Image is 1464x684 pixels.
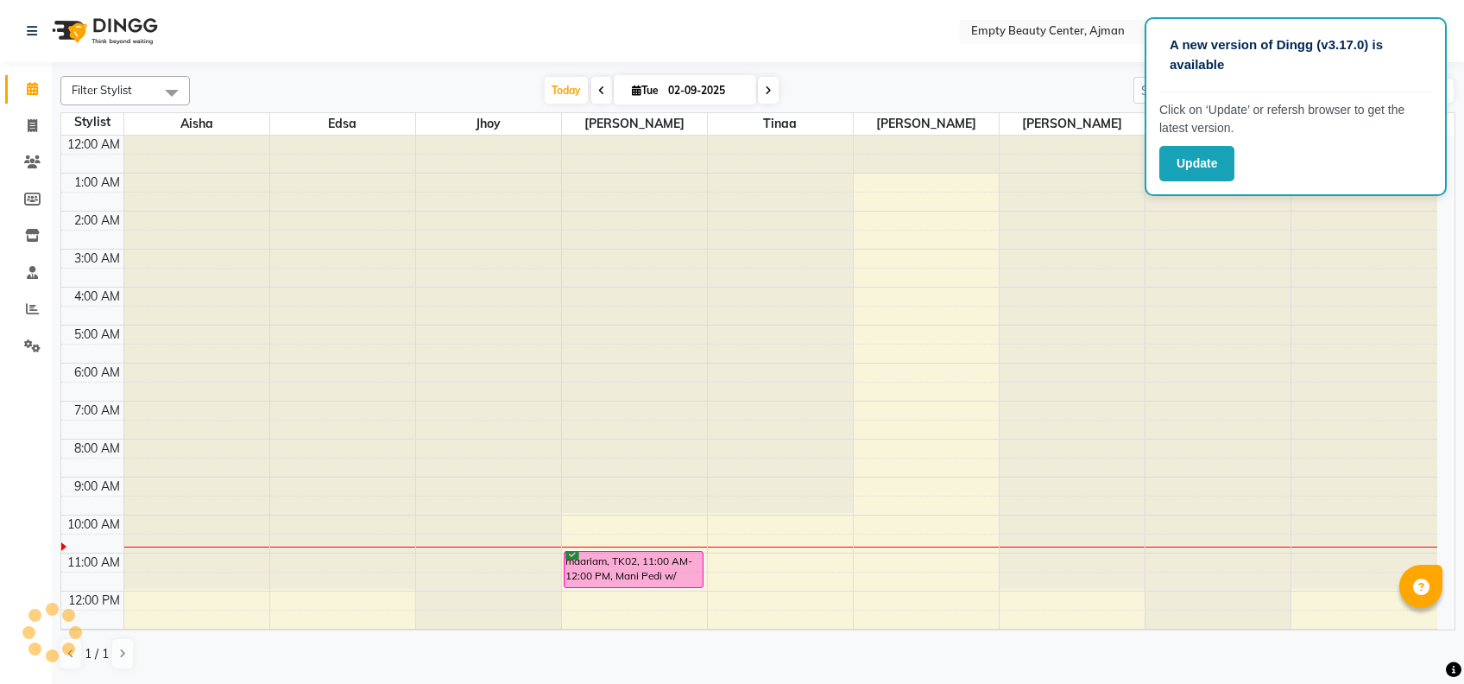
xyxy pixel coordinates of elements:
div: 1:00 PM [72,630,123,648]
iframe: chat widget [1391,615,1447,667]
span: Tue [628,84,663,97]
span: jhoy [416,113,561,135]
input: 2025-09-02 [663,78,749,104]
p: A new version of Dingg (v3.17.0) is available [1170,35,1422,74]
div: 4:00 AM [71,288,123,306]
div: 12:00 AM [64,136,123,154]
span: Aisha [124,113,269,135]
div: 11:00 AM [64,554,123,572]
div: Stylist [61,113,123,131]
div: 6:00 AM [71,364,123,382]
div: 2:00 AM [71,212,123,230]
div: 5:00 AM [71,326,123,344]
span: [PERSON_NAME] [854,113,999,135]
button: Update [1159,146,1234,181]
span: Tinaa [708,113,853,135]
span: Edsa [270,113,415,135]
div: 8:00 AM [71,440,123,458]
div: 12:00 PM [65,592,123,610]
span: [PERSON_NAME] [562,113,707,135]
img: logo [44,7,162,55]
input: Search Appointment [1133,77,1284,104]
div: 1:00 AM [71,174,123,192]
span: Filter Stylist [72,83,132,97]
div: 9:00 AM [71,478,123,496]
span: [PERSON_NAME] [1000,113,1145,135]
p: Click on ‘Update’ or refersh browser to get the latest version. [1159,101,1432,137]
span: 1 / 1 [85,645,109,663]
div: 3:00 AM [71,250,123,268]
div: 7:00 AM [71,402,123,420]
div: maariam, TK02, 11:00 AM-12:00 PM, Mani Pedi w/ Normal Color [565,552,703,587]
div: 10:00 AM [64,516,123,534]
span: Today [545,77,588,104]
